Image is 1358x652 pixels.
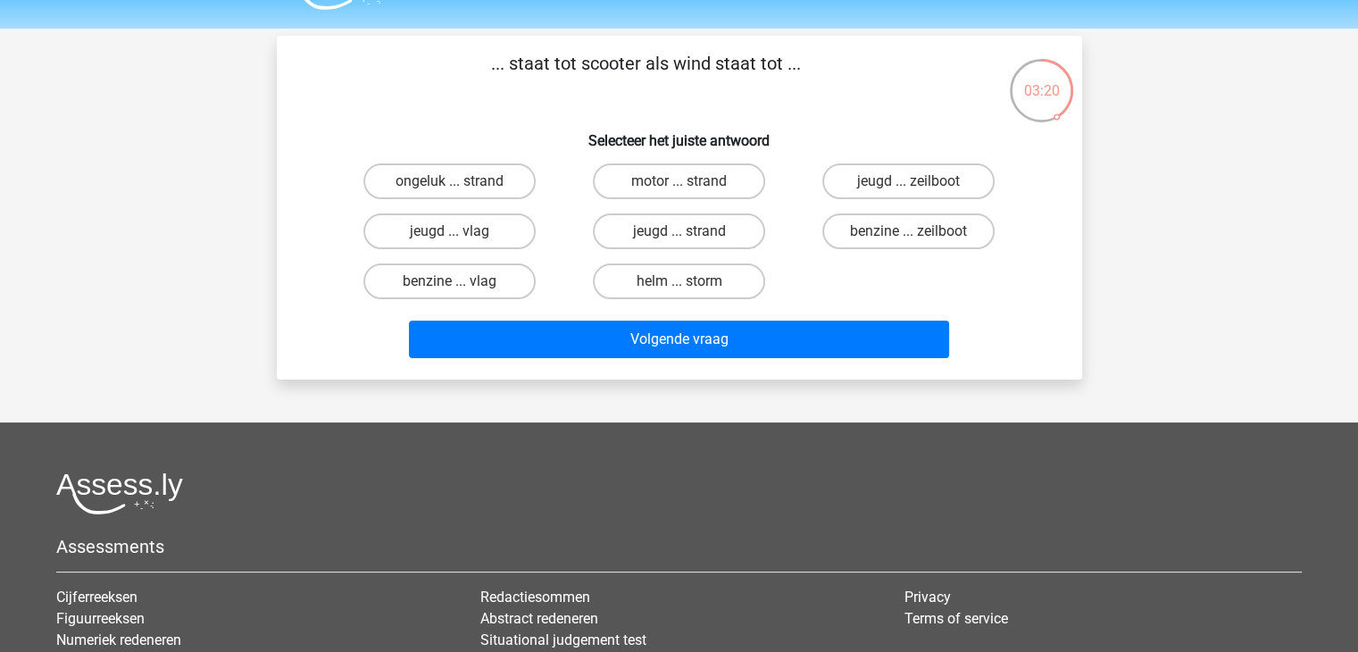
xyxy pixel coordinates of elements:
a: Redactiesommen [480,589,590,606]
img: Assessly logo [56,472,183,514]
a: Cijferreeksen [56,589,137,606]
label: jeugd ... strand [593,213,765,249]
a: Terms of service [904,610,1008,627]
a: Figuurreeksen [56,610,145,627]
label: jeugd ... zeilboot [822,163,995,199]
div: 03:20 [1008,57,1075,102]
label: benzine ... zeilboot [822,213,995,249]
a: Situational judgement test [480,631,646,648]
label: ongeluk ... strand [363,163,536,199]
p: ... staat tot scooter als wind staat tot ... [305,50,987,104]
button: Volgende vraag [409,321,949,358]
h6: Selecteer het juiste antwoord [305,118,1054,149]
label: helm ... storm [593,263,765,299]
a: Abstract redeneren [480,610,598,627]
label: motor ... strand [593,163,765,199]
label: benzine ... vlag [363,263,536,299]
a: Privacy [904,589,951,606]
a: Numeriek redeneren [56,631,181,648]
label: jeugd ... vlag [363,213,536,249]
h5: Assessments [56,536,1302,557]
